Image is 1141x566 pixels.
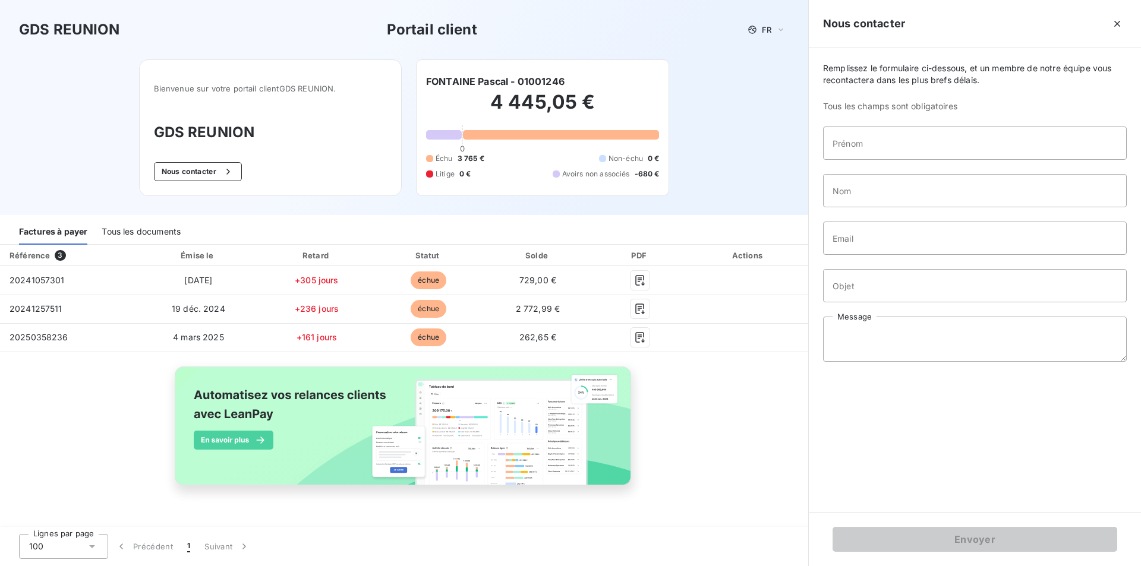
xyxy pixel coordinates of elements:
[108,534,180,559] button: Précédent
[411,271,446,289] span: échue
[823,174,1127,207] input: placeholder
[460,144,465,153] span: 0
[823,222,1127,255] input: placeholder
[172,303,225,314] span: 19 déc. 2024
[10,251,50,260] div: Référence
[519,275,556,285] span: 729,00 €
[823,127,1127,160] input: placeholder
[19,220,87,245] div: Factures à payer
[263,249,371,261] div: Retard
[426,90,659,126] h2: 4 445,05 €
[823,15,905,32] h5: Nous contacter
[19,19,120,40] h3: GDS REUNION
[823,269,1127,302] input: placeholder
[516,303,560,314] span: 2 772,99 €
[187,540,190,552] span: 1
[519,332,556,342] span: 262,65 €
[139,249,257,261] div: Émise le
[29,540,43,552] span: 100
[411,328,446,346] span: échue
[833,527,1117,552] button: Envoyer
[180,534,197,559] button: 1
[55,250,65,261] span: 3
[197,534,257,559] button: Suivant
[295,303,339,314] span: +236 jours
[635,169,660,179] span: -680 €
[295,275,339,285] span: +305 jours
[387,19,477,40] h3: Portail client
[458,153,484,164] span: 3 765 €
[10,275,65,285] span: 20241057301
[154,122,387,143] h3: GDS REUNION
[297,332,338,342] span: +161 jours
[184,275,212,285] span: [DATE]
[609,153,643,164] span: Non-échu
[411,300,446,318] span: échue
[823,62,1127,86] span: Remplissez le formulaire ci-dessous, et un membre de notre équipe vous recontactera dans les plus...
[10,332,68,342] span: 20250358236
[762,25,771,34] span: FR
[154,162,242,181] button: Nous contacter
[594,249,686,261] div: PDF
[436,169,455,179] span: Litige
[164,359,644,505] img: banner
[376,249,481,261] div: Statut
[648,153,659,164] span: 0 €
[154,84,387,93] span: Bienvenue sur votre portail client GDS REUNION .
[486,249,589,261] div: Solde
[823,100,1127,112] span: Tous les champs sont obligatoires
[102,220,181,245] div: Tous les documents
[691,249,806,261] div: Actions
[173,332,224,342] span: 4 mars 2025
[10,303,62,314] span: 20241257511
[426,74,565,88] h6: FONTAINE Pascal - 01001246
[459,169,471,179] span: 0 €
[562,169,630,179] span: Avoirs non associés
[436,153,453,164] span: Échu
